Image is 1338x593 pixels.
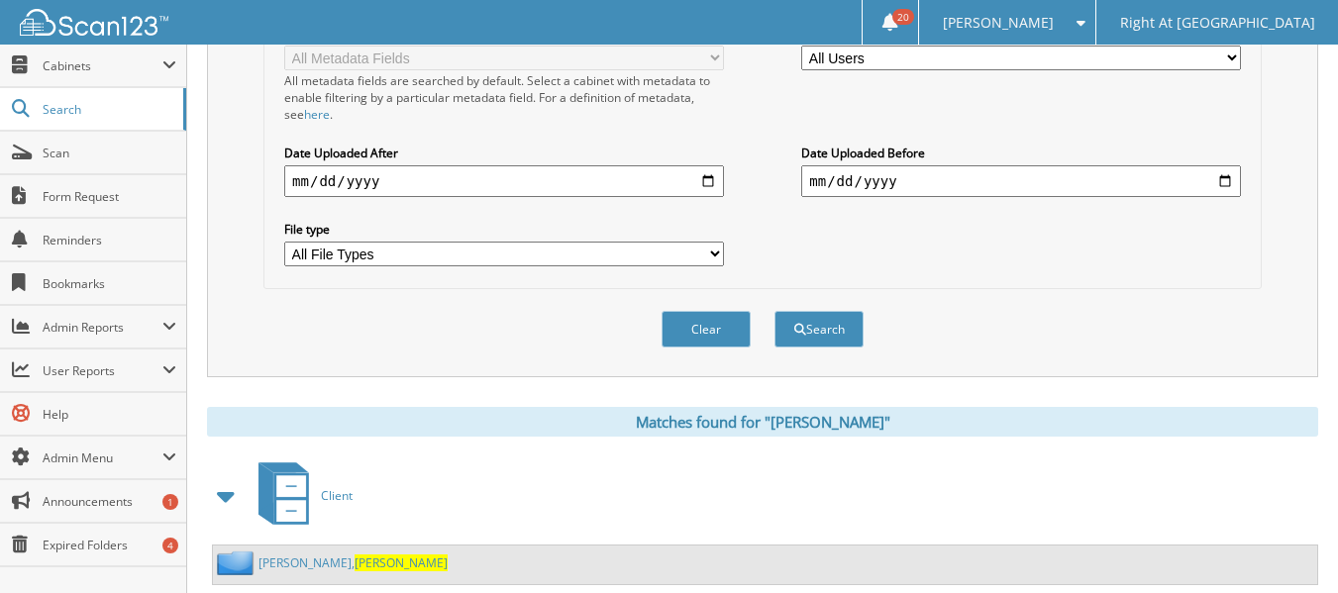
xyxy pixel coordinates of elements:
[321,487,353,504] span: Client
[20,9,168,36] img: scan123-logo-white.svg
[43,449,162,466] span: Admin Menu
[247,456,353,535] a: Client
[662,311,751,347] button: Clear
[207,407,1318,437] div: Matches found for "[PERSON_NAME]"
[43,406,176,423] span: Help
[43,493,176,510] span: Announcements
[284,72,724,123] div: All metadata fields are searched by default. Select a cabinet with metadata to enable filtering b...
[162,494,178,510] div: 1
[43,57,162,74] span: Cabinets
[801,165,1241,197] input: end
[1239,498,1338,593] iframe: Chat Widget
[43,362,162,379] span: User Reports
[892,9,914,25] span: 20
[162,538,178,553] div: 4
[43,537,176,553] span: Expired Folders
[43,275,176,292] span: Bookmarks
[943,17,1054,29] span: [PERSON_NAME]
[355,554,448,571] span: [PERSON_NAME]
[43,101,173,118] span: Search
[284,145,724,161] label: Date Uploaded After
[801,145,1241,161] label: Date Uploaded Before
[774,311,864,347] button: Search
[43,232,176,248] span: Reminders
[43,188,176,205] span: Form Request
[43,319,162,336] span: Admin Reports
[284,221,724,238] label: File type
[304,106,330,123] a: here
[258,554,448,571] a: [PERSON_NAME],[PERSON_NAME]
[43,145,176,161] span: Scan
[284,165,724,197] input: start
[217,550,258,575] img: folder2.png
[1120,17,1315,29] span: Right At [GEOGRAPHIC_DATA]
